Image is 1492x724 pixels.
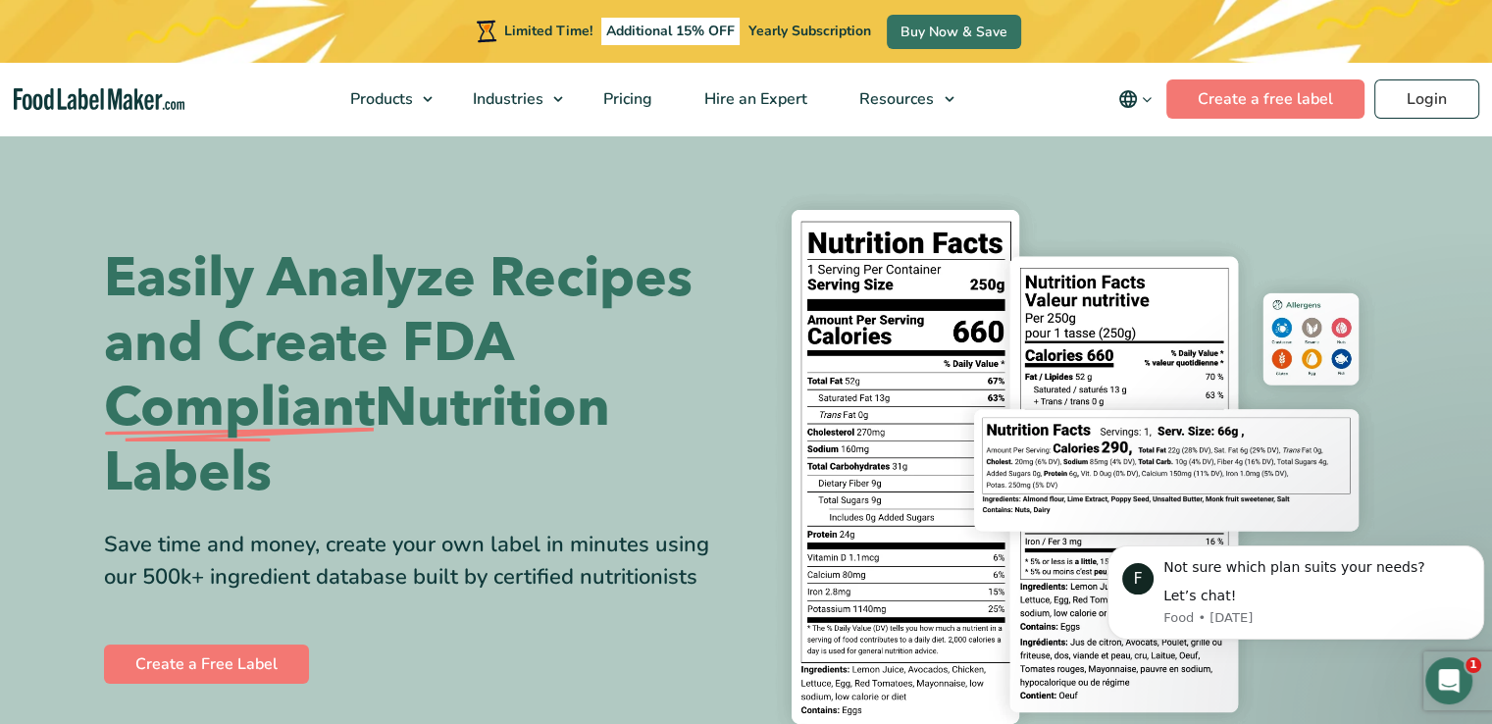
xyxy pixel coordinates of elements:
span: Hire an Expert [698,88,809,110]
span: 1 [1466,657,1481,673]
iframe: Intercom notifications message [1100,516,1492,671]
span: Limited Time! [504,22,592,40]
iframe: Intercom live chat [1425,657,1472,704]
span: Products [344,88,415,110]
a: Pricing [578,63,674,135]
span: Additional 15% OFF [601,18,740,45]
a: Resources [834,63,963,135]
a: Login [1374,79,1479,119]
a: Create a free label [1166,79,1364,119]
div: Save time and money, create your own label in minutes using our 500k+ ingredient database built b... [104,529,732,594]
a: Create a Free Label [104,645,309,684]
span: Resources [853,88,936,110]
a: Products [325,63,442,135]
h1: Easily Analyze Recipes and Create FDA Nutrition Labels [104,246,732,505]
a: Industries [447,63,573,135]
span: Compliant [104,376,375,440]
a: Hire an Expert [679,63,829,135]
span: Industries [467,88,545,110]
span: Yearly Subscription [748,22,871,40]
a: Buy Now & Save [887,15,1021,49]
span: Pricing [597,88,654,110]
